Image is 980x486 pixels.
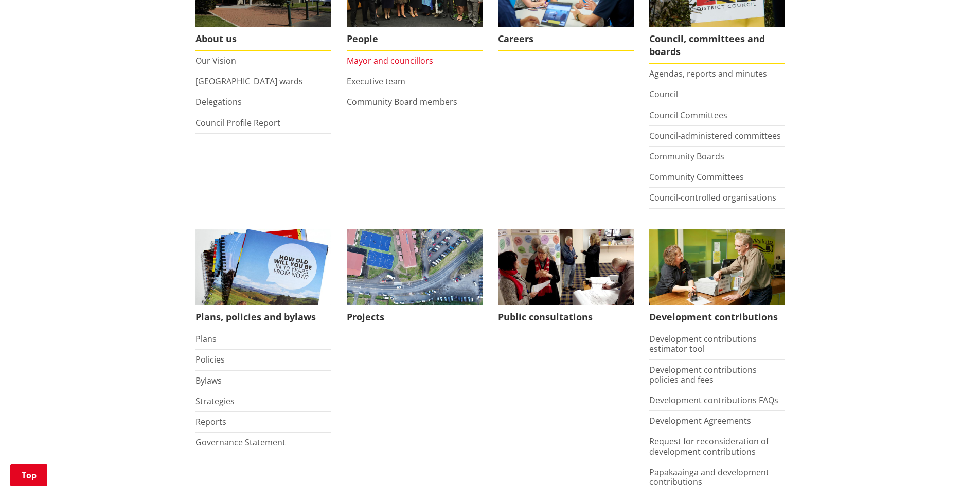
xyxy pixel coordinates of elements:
a: Policies [195,354,225,365]
a: Development Agreements [649,415,751,426]
a: Plans [195,333,217,345]
a: Our Vision [195,55,236,66]
a: Council-controlled organisations [649,192,776,203]
a: Council-administered committees [649,130,781,141]
a: Mayor and councillors [347,55,433,66]
a: Development contributions estimator tool [649,333,757,354]
a: Reports [195,416,226,427]
a: Agendas, reports and minutes [649,68,767,79]
span: Public consultations [498,305,634,329]
a: Strategies [195,395,235,407]
a: FInd out more about fees and fines here Development contributions [649,229,785,330]
span: Council, committees and boards [649,27,785,64]
img: Fees [649,229,785,306]
a: Bylaws [195,375,222,386]
a: Governance Statement [195,437,286,448]
a: Top [10,464,47,486]
a: Council Profile Report [195,117,280,129]
span: About us [195,27,331,51]
a: Delegations [195,96,242,107]
a: Development contributions policies and fees [649,364,757,385]
span: Development contributions [649,305,785,329]
a: [GEOGRAPHIC_DATA] wards [195,76,303,87]
span: Careers [498,27,634,51]
img: DJI_0336 [347,229,483,306]
img: public-consultations [498,229,634,306]
a: public-consultations Public consultations [498,229,634,330]
a: Community Committees [649,171,744,183]
a: Community Boards [649,151,724,162]
a: Projects [347,229,483,330]
span: People [347,27,483,51]
span: Projects [347,305,483,329]
a: Request for reconsideration of development contributions [649,436,769,457]
span: Plans, policies and bylaws [195,305,331,329]
a: Community Board members [347,96,457,107]
a: Council Committees [649,110,727,121]
a: We produce a number of plans, policies and bylaws including the Long Term Plan Plans, policies an... [195,229,331,330]
a: Development contributions FAQs [649,394,778,406]
a: Council [649,88,678,100]
iframe: Messenger Launcher [933,443,970,480]
img: Long Term Plan [195,229,331,306]
a: Executive team [347,76,405,87]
